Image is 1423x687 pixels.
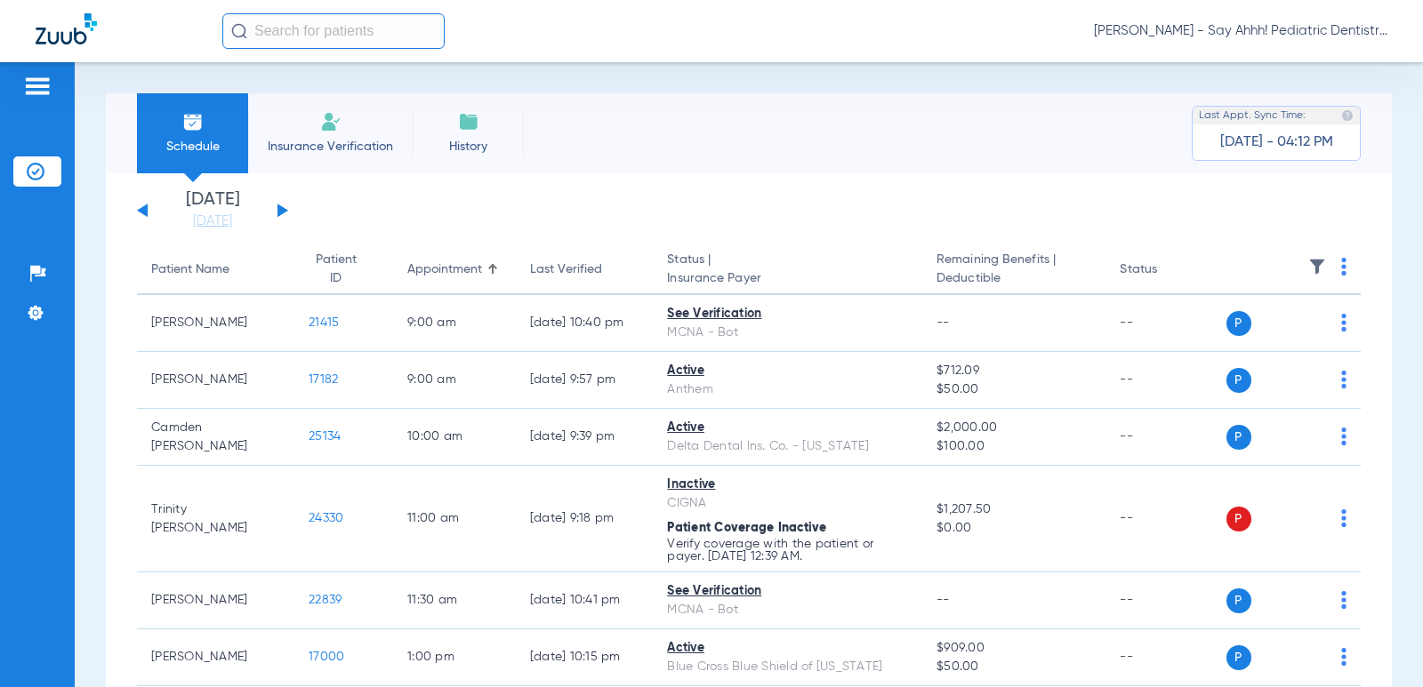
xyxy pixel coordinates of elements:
[137,352,294,409] td: [PERSON_NAME]
[23,76,52,97] img: hamburger-icon
[667,324,908,342] div: MCNA - Bot
[393,295,516,352] td: 9:00 AM
[393,629,516,686] td: 1:00 PM
[137,295,294,352] td: [PERSON_NAME]
[1105,572,1226,629] td: --
[937,594,950,606] span: --
[407,260,482,279] div: Appointment
[261,138,399,156] span: Insurance Verification
[159,191,266,230] li: [DATE]
[151,260,280,279] div: Patient Name
[937,316,950,329] span: --
[516,629,654,686] td: [DATE] 10:15 PM
[516,572,654,629] td: [DATE] 10:41 PM
[1341,371,1347,388] img: group-dot-blue.svg
[1105,295,1226,352] td: --
[937,500,1091,519] span: $1,207.50
[182,111,204,132] img: Schedule
[667,269,908,288] span: Insurance Payer
[1341,427,1347,445] img: group-dot-blue.svg
[667,538,908,563] p: Verify coverage with the patient or payer. [DATE] 12:39 AM.
[309,316,339,329] span: 21415
[309,512,343,524] span: 24330
[530,260,602,279] div: Last Verified
[922,245,1105,295] th: Remaining Benefits |
[309,594,342,606] span: 22839
[309,651,344,663] span: 17000
[1341,258,1347,276] img: group-dot-blue.svg
[667,380,908,399] div: Anthem
[393,409,516,466] td: 10:00 AM
[36,13,97,44] img: Zuub Logo
[516,409,654,466] td: [DATE] 9:39 PM
[1220,133,1333,151] span: [DATE] - 04:12 PM
[1226,311,1251,336] span: P
[530,260,639,279] div: Last Verified
[937,639,1091,658] span: $909.00
[937,437,1091,456] span: $100.00
[667,475,908,494] div: Inactive
[137,629,294,686] td: [PERSON_NAME]
[1226,425,1251,450] span: P
[1334,602,1423,687] iframe: Chat Widget
[667,601,908,619] div: MCNA - Bot
[393,466,516,572] td: 11:00 AM
[1341,509,1347,527] img: group-dot-blue.svg
[937,269,1091,288] span: Deductible
[309,251,379,288] div: Patient ID
[309,373,338,386] span: 17182
[937,419,1091,437] span: $2,000.00
[516,295,654,352] td: [DATE] 10:40 PM
[1226,507,1251,531] span: P
[667,522,826,534] span: Patient Coverage Inactive
[1226,368,1251,393] span: P
[320,111,342,132] img: Manual Insurance Verification
[159,212,266,230] a: [DATE]
[1105,466,1226,572] td: --
[1094,22,1387,40] span: [PERSON_NAME] - Say Ahhh! Pediatric Dentistry
[667,494,908,513] div: CIGNA
[1105,409,1226,466] td: --
[1341,314,1347,332] img: group-dot-blue.svg
[937,362,1091,380] span: $712.09
[667,639,908,658] div: Active
[1226,588,1251,613] span: P
[937,658,1091,676] span: $50.00
[1105,629,1226,686] td: --
[222,13,445,49] input: Search for patients
[393,352,516,409] td: 9:00 AM
[667,362,908,380] div: Active
[1105,352,1226,409] td: --
[667,419,908,437] div: Active
[667,658,908,676] div: Blue Cross Blue Shield of [US_STATE]
[137,409,294,466] td: Camden [PERSON_NAME]
[1105,245,1226,295] th: Status
[458,111,479,132] img: History
[151,260,229,279] div: Patient Name
[667,305,908,324] div: See Verification
[937,380,1091,399] span: $50.00
[150,138,235,156] span: Schedule
[1308,258,1326,276] img: filter.svg
[393,572,516,629] td: 11:30 AM
[1226,645,1251,670] span: P
[1341,109,1354,122] img: last sync help info
[653,245,922,295] th: Status |
[667,582,908,601] div: See Verification
[516,466,654,572] td: [DATE] 9:18 PM
[426,138,511,156] span: History
[1341,591,1347,609] img: group-dot-blue.svg
[137,572,294,629] td: [PERSON_NAME]
[937,519,1091,538] span: $0.00
[137,466,294,572] td: Trinity [PERSON_NAME]
[667,437,908,456] div: Delta Dental Ins. Co. - [US_STATE]
[231,23,247,39] img: Search Icon
[516,352,654,409] td: [DATE] 9:57 PM
[1199,107,1306,124] span: Last Appt. Sync Time:
[309,430,341,443] span: 25134
[407,260,502,279] div: Appointment
[309,251,363,288] div: Patient ID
